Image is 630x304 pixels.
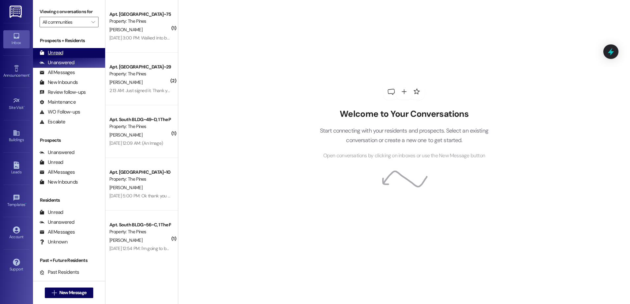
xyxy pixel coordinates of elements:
[40,229,75,236] div: All Messages
[3,160,30,177] a: Leads
[109,27,142,33] span: [PERSON_NAME]
[45,288,94,298] button: New Message
[40,109,80,115] div: WO Follow-ups
[109,123,170,130] div: Property: The Pines
[59,289,86,296] span: New Message
[310,109,498,119] h2: Welcome to Your Conversations
[10,6,23,18] img: ResiDesk Logo
[24,104,25,109] span: •
[33,137,105,144] div: Prospects
[109,79,142,85] span: [PERSON_NAME]
[3,224,30,242] a: Account
[40,69,75,76] div: All Messages
[40,89,86,96] div: Review follow-ups
[40,49,63,56] div: Unread
[109,176,170,183] div: Property: The Pines
[40,59,74,66] div: Unanswered
[40,239,68,245] div: Unknown
[40,219,74,226] div: Unanswered
[40,118,65,125] div: Escalate
[40,7,99,17] label: Viewing conversations for
[109,185,142,190] span: [PERSON_NAME]
[40,209,63,216] div: Unread
[29,72,30,77] span: •
[109,132,142,138] span: [PERSON_NAME]
[33,257,105,264] div: Past + Future Residents
[3,127,30,145] a: Buildings
[109,88,173,93] div: 2:13 AM: Just signed it. Thank you!
[109,193,173,199] div: [DATE] 5:00 PM: Ok thank you 😌
[91,19,95,25] i: 
[43,17,88,27] input: All communities
[3,257,30,274] a: Support
[3,95,30,113] a: Site Visit •
[40,159,63,166] div: Unread
[109,35,421,41] div: [DATE] 3:00 PM: Walked into bathroom to find water spilling out of toilets water tank. I've been ...
[3,30,30,48] a: Inbox
[323,152,485,160] span: Open conversations by clicking on inboxes or use the New Message button
[109,18,170,25] div: Property: The Pines
[109,245,189,251] div: [DATE] 12:54 PM: I'm going to be here in fall
[109,221,170,228] div: Apt. South BLDG~56~C, 1 The Pines (Men's) South
[40,269,79,276] div: Past Residents
[33,197,105,204] div: Residents
[3,192,30,210] a: Templates •
[109,116,170,123] div: Apt. South BLDG~49~D, 1 The Pines (Men's) South
[109,63,170,70] div: Apt. [GEOGRAPHIC_DATA]~29~C, 1 The Pines (Men's) South
[40,179,78,186] div: New Inbounds
[33,37,105,44] div: Prospects + Residents
[109,169,170,176] div: Apt. [GEOGRAPHIC_DATA]~10~B, 1 The Pines (Women's) North
[109,228,170,235] div: Property: The Pines
[109,11,170,18] div: Apt. [GEOGRAPHIC_DATA]~75~D, 1 The Pines (Men's) South
[40,149,74,156] div: Unanswered
[40,79,78,86] div: New Inbounds
[40,99,76,106] div: Maintenance
[310,126,498,145] p: Start connecting with your residents and prospects. Select an existing conversation or create a n...
[109,140,163,146] div: [DATE] 12:09 AM: (An Image)
[109,70,170,77] div: Property: The Pines
[109,237,142,243] span: [PERSON_NAME]
[52,290,57,295] i: 
[40,169,75,176] div: All Messages
[25,201,26,206] span: •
